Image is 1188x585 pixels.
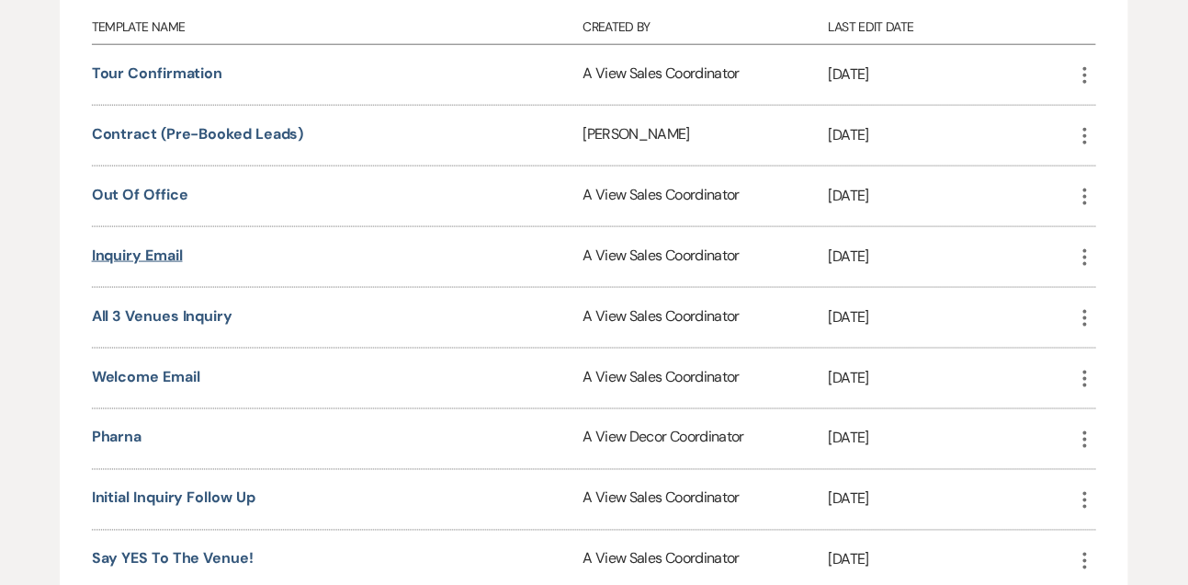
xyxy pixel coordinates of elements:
[92,63,223,83] a: Tour Confirmation
[583,3,829,44] div: Created By
[92,124,304,143] a: Contract (Pre-Booked Leads)
[583,409,829,469] div: A View Decor Coordinator
[92,488,255,508] a: Initial Inquiry Follow Up
[583,106,829,166] div: [PERSON_NAME]
[829,487,1074,511] p: [DATE]
[583,470,829,530] div: A View Sales Coordinator
[829,305,1074,329] p: [DATE]
[829,123,1074,147] p: [DATE]
[829,184,1074,208] p: [DATE]
[92,549,254,568] a: Say YES to the Venue!
[583,166,829,226] div: A View Sales Coordinator
[583,227,829,287] div: A View Sales Coordinator
[583,45,829,105] div: A View Sales Coordinator
[92,306,232,326] a: All 3 Venues Inquiry
[829,548,1074,572] p: [DATE]
[583,288,829,348] div: A View Sales Coordinator
[92,367,200,386] a: Welcome Email
[92,428,142,447] a: Pharna
[92,185,188,204] a: Out of office
[829,366,1074,390] p: [DATE]
[829,427,1074,451] p: [DATE]
[829,3,1074,44] div: Last Edit Date
[829,245,1074,269] p: [DATE]
[583,349,829,408] div: A View Sales Coordinator
[92,246,183,265] a: Inquiry Email
[829,63,1074,86] p: [DATE]
[92,3,583,44] div: Template Name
